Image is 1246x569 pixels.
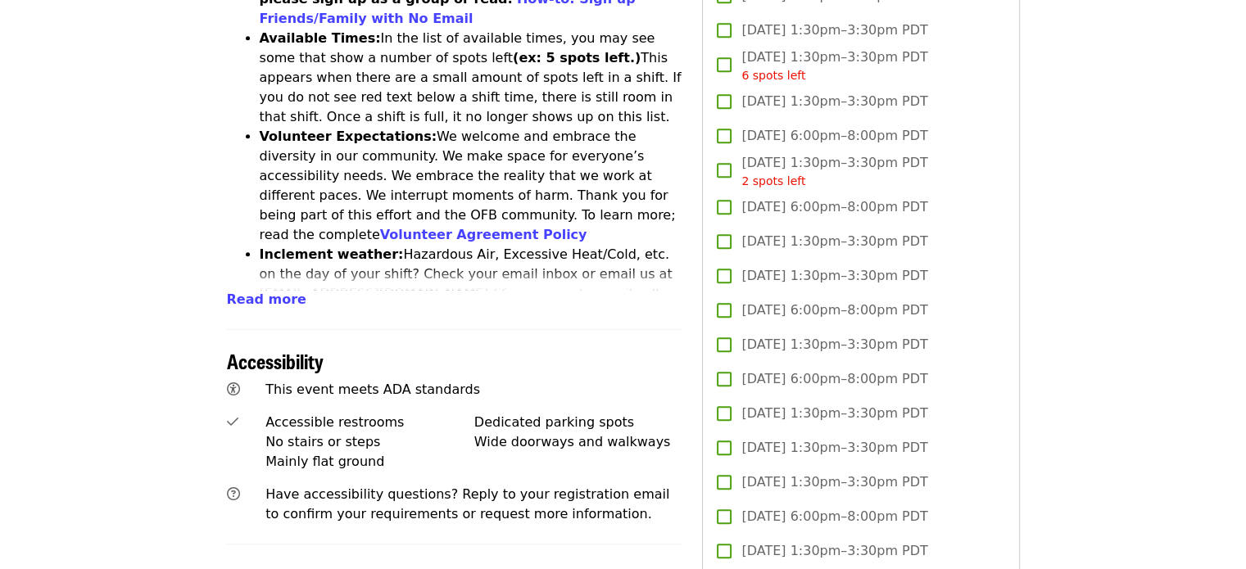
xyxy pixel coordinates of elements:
[741,47,927,84] span: [DATE] 1:30pm–3:30pm PDT
[741,92,927,111] span: [DATE] 1:30pm–3:30pm PDT
[227,346,324,375] span: Accessibility
[741,404,927,423] span: [DATE] 1:30pm–3:30pm PDT
[265,413,474,432] div: Accessible restrooms
[741,174,805,187] span: 2 spots left
[741,20,927,40] span: [DATE] 1:30pm–3:30pm PDT
[513,50,641,65] strong: (ex: 5 spots left.)
[227,382,240,397] i: universal-access icon
[741,300,927,320] span: [DATE] 6:00pm–8:00pm PDT
[741,197,927,217] span: [DATE] 6:00pm–8:00pm PDT
[260,29,683,127] li: In the list of available times, you may see some that show a number of spots left This appears wh...
[260,245,683,343] li: Hazardous Air, Excessive Heat/Cold, etc. on the day of your shift? Check your email inbox or emai...
[741,472,927,492] span: [DATE] 1:30pm–3:30pm PDT
[741,507,927,526] span: [DATE] 6:00pm–8:00pm PDT
[741,232,927,251] span: [DATE] 1:30pm–3:30pm PDT
[265,486,669,522] span: Have accessibility questions? Reply to your registration email to confirm your requirements or re...
[474,432,683,452] div: Wide doorways and walkways
[380,227,587,242] a: Volunteer Agreement Policy
[260,246,404,262] strong: Inclement weather:
[227,291,306,307] span: Read more
[227,290,306,309] button: Read more
[741,266,927,286] span: [DATE] 1:30pm–3:30pm PDT
[260,127,683,245] li: We welcome and embrace the diversity in our community. We make space for everyone’s accessibility...
[265,382,480,397] span: This event meets ADA standards
[265,432,474,452] div: No stairs or steps
[474,413,683,432] div: Dedicated parking spots
[741,69,805,82] span: 6 spots left
[741,335,927,354] span: [DATE] 1:30pm–3:30pm PDT
[260,30,381,46] strong: Available Times:
[741,369,927,389] span: [DATE] 6:00pm–8:00pm PDT
[227,486,240,502] i: question-circle icon
[741,438,927,458] span: [DATE] 1:30pm–3:30pm PDT
[227,414,238,430] i: check icon
[741,153,927,190] span: [DATE] 1:30pm–3:30pm PDT
[741,541,927,561] span: [DATE] 1:30pm–3:30pm PDT
[741,126,927,146] span: [DATE] 6:00pm–8:00pm PDT
[265,452,474,472] div: Mainly flat ground
[260,129,437,144] strong: Volunteer Expectations:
